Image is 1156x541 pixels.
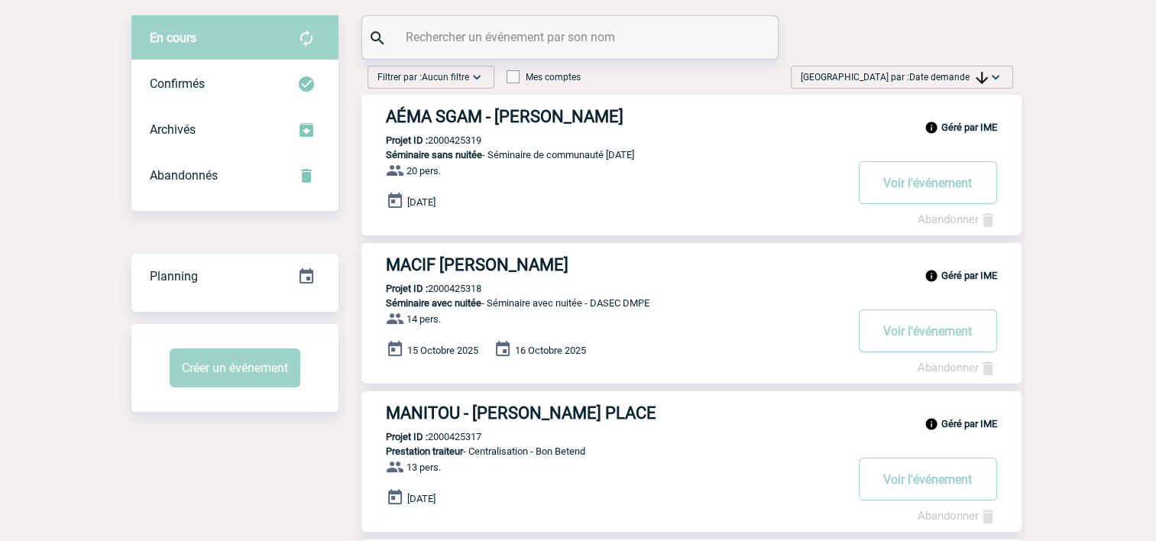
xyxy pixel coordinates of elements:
[918,212,997,226] a: Abandonner
[377,70,469,85] span: Filtrer par :
[407,345,478,356] span: 15 Octobre 2025
[941,121,997,133] b: Géré par IME
[386,255,844,274] h3: MACIF [PERSON_NAME]
[150,269,198,283] span: Planning
[407,196,436,208] span: [DATE]
[941,270,997,281] b: Géré par IME
[386,297,481,309] span: Séminaire avec nuitée
[918,509,997,523] a: Abandonner
[386,403,844,423] h3: MANITOU - [PERSON_NAME] PLACE
[406,462,441,473] span: 13 pers.
[407,493,436,504] span: [DATE]
[150,122,196,137] span: Archivés
[131,15,338,61] div: Retrouvez ici tous vos évènements avant confirmation
[131,107,338,153] div: Retrouvez ici tous les événements que vous avez décidé d'archiver
[402,26,742,48] input: Rechercher un événement par son nom
[976,72,988,84] img: arrow_downward.png
[469,70,484,85] img: baseline_expand_more_white_24dp-b.png
[170,348,300,387] button: Créer un événement
[361,255,1022,274] a: MACIF [PERSON_NAME]
[361,445,844,457] p: - Centralisation - Bon Betend
[515,345,586,356] span: 16 Octobre 2025
[406,165,441,177] span: 20 pers.
[386,134,428,146] b: Projet ID :
[859,458,997,501] button: Voir l'événement
[386,431,428,442] b: Projet ID :
[131,253,338,298] a: Planning
[361,283,481,294] p: 2000425318
[361,403,1022,423] a: MANITOU - [PERSON_NAME] PLACE
[507,72,581,83] label: Mes comptes
[859,309,997,352] button: Voir l'événement
[801,70,988,85] span: [GEOGRAPHIC_DATA] par :
[924,121,938,134] img: info_black_24dp.svg
[941,418,997,429] b: Géré par IME
[361,297,844,309] p: - Séminaire avec nuitée - DASEC DMPE
[909,72,988,83] span: Date demande
[150,76,205,91] span: Confirmés
[859,161,997,204] button: Voir l'événement
[131,153,338,199] div: Retrouvez ici tous vos événements annulés
[924,417,938,431] img: info_black_24dp.svg
[361,134,481,146] p: 2000425319
[386,283,428,294] b: Projet ID :
[361,107,1022,126] a: AÉMA SGAM - [PERSON_NAME]
[422,72,469,83] span: Aucun filtre
[361,431,481,442] p: 2000425317
[988,70,1003,85] img: baseline_expand_more_white_24dp-b.png
[361,149,844,160] p: - Séminaire de communauté [DATE]
[406,313,441,325] span: 14 pers.
[150,31,196,45] span: En cours
[386,107,844,126] h3: AÉMA SGAM - [PERSON_NAME]
[131,254,338,300] div: Retrouvez ici tous vos événements organisés par date et état d'avancement
[918,361,997,374] a: Abandonner
[924,269,938,283] img: info_black_24dp.svg
[150,168,218,183] span: Abandonnés
[386,445,463,457] span: Prestation traiteur
[386,149,482,160] span: Séminaire sans nuitée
